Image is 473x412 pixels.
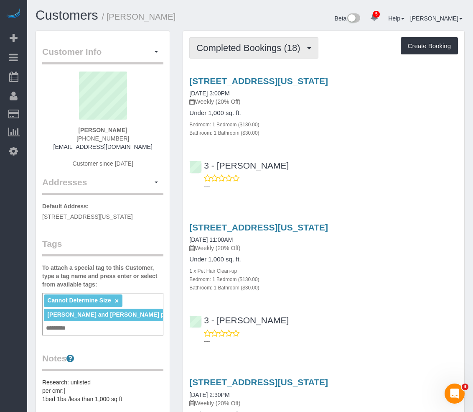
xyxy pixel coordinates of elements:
[189,392,229,398] a: [DATE] 2:30PM
[410,15,463,22] a: [PERSON_NAME]
[388,15,404,22] a: Help
[47,297,111,304] span: Cannot Determine Size
[189,315,289,325] a: 3 - [PERSON_NAME]
[204,182,458,191] p: ---
[102,12,176,21] small: / [PERSON_NAME]
[5,8,22,20] img: Automaid Logo
[78,127,127,133] strong: [PERSON_NAME]
[196,43,304,53] span: Completed Bookings (18)
[189,37,318,59] button: Completed Bookings (18)
[189,268,237,274] small: 1 x Pet Hair Clean-up
[42,378,163,403] pre: Research: unlisted per cmr:| 1bed 1ba /less than 1,000 sq ft
[189,256,458,263] h4: Under 1,000 sq. ft.
[189,161,289,170] a: 3 - [PERSON_NAME]
[73,160,133,167] span: Customer since [DATE]
[189,377,328,387] a: [STREET_ADDRESS][US_STATE]
[42,46,163,64] legend: Customer Info
[189,90,229,97] a: [DATE] 3:00PM
[189,76,328,86] a: [STREET_ADDRESS][US_STATE]
[189,130,259,136] small: Bathroom: 1 Bathroom ($30.00)
[335,15,361,22] a: Beta
[42,202,89,210] label: Default Address:
[346,13,360,24] img: New interface
[189,244,458,252] p: Weekly (20% Off)
[445,384,465,404] iframe: Intercom live chat
[47,311,186,318] span: [PERSON_NAME] and [PERSON_NAME] preferred
[189,97,458,106] p: Weekly (20% Off)
[366,8,382,27] a: 5
[76,135,129,142] span: [PHONE_NUMBER]
[189,110,458,117] h4: Under 1,000 sq. ft.
[115,297,119,305] a: ×
[189,223,328,232] a: [STREET_ADDRESS][US_STATE]
[189,122,259,128] small: Bedroom: 1 Bedroom ($130.00)
[462,384,468,390] span: 3
[53,143,153,150] a: [EMAIL_ADDRESS][DOMAIN_NAME]
[189,285,259,291] small: Bathroom: 1 Bathroom ($30.00)
[42,238,163,256] legend: Tags
[401,37,458,55] button: Create Booking
[42,352,163,371] legend: Notes
[373,11,380,18] span: 5
[189,276,259,282] small: Bedroom: 1 Bedroom ($130.00)
[189,236,233,243] a: [DATE] 11:00AM
[36,8,98,23] a: Customers
[42,264,163,289] label: To attach a special tag to this Customer, type a tag name and press enter or select from availabl...
[189,399,458,407] p: Weekly (20% Off)
[204,337,458,345] p: ---
[42,213,133,220] span: [STREET_ADDRESS][US_STATE]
